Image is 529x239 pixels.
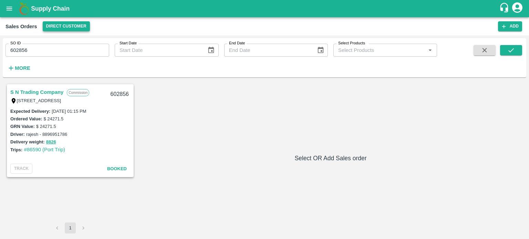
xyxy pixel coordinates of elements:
[31,4,499,13] a: Supply Chain
[31,5,70,12] b: Supply Chain
[120,41,137,46] label: Start Date
[67,89,89,96] p: Commission
[52,109,86,114] label: [DATE] 01:15 PM
[314,44,327,57] button: Choose date
[26,132,67,137] label: rajesh - 8896951786
[43,116,63,121] label: $ 24271.5
[229,41,245,46] label: End Date
[335,46,424,55] input: Select Products
[115,44,202,57] input: Start Date
[43,21,90,31] button: Select DC
[17,98,61,103] label: [STREET_ADDRESS]
[24,147,65,152] a: #86590 (Port Trip)
[1,1,17,17] button: open drawer
[10,88,63,97] a: S N Trading Company
[10,132,25,137] label: Driver:
[17,2,31,15] img: logo
[6,22,37,31] div: Sales Orders
[6,62,32,74] button: More
[10,109,50,114] label: Expected Delivery :
[65,222,76,233] button: page 1
[499,2,511,15] div: customer-support
[10,124,35,129] label: GRN Value:
[10,139,45,144] label: Delivery weight:
[6,44,109,57] input: Enter SO ID
[10,147,22,152] label: Trips:
[51,222,90,233] nav: pagination navigation
[15,65,30,71] strong: More
[426,46,435,55] button: Open
[498,21,522,31] button: Add
[224,44,311,57] input: End Date
[205,44,218,57] button: Choose date
[338,41,365,46] label: Select Products
[106,86,133,102] div: 602856
[107,166,127,171] span: Booked
[36,124,56,129] label: $ 24271.5
[138,153,523,163] h6: Select OR Add Sales order
[10,41,21,46] label: SO ID
[10,116,42,121] label: Ordered Value:
[511,1,523,16] div: account of current user
[46,138,56,146] button: 8826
